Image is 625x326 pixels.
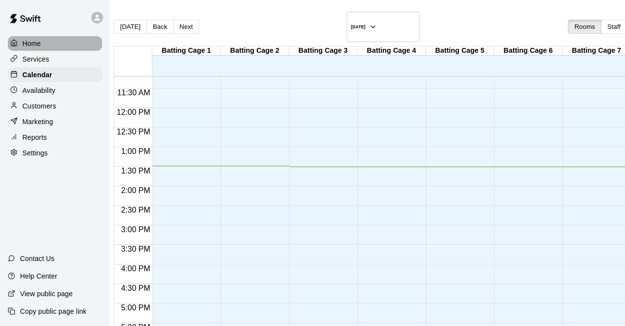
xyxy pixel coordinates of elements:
[114,20,147,34] button: [DATE]
[119,167,153,175] span: 1:30 PM
[357,46,426,56] div: Batting Cage 4
[119,206,153,214] span: 2:30 PM
[22,54,49,64] p: Services
[114,128,152,136] span: 12:30 PM
[152,46,221,56] div: Batting Cage 1
[20,271,57,281] p: Help Center
[22,132,47,142] p: Reports
[8,83,102,98] a: Availability
[173,20,199,34] button: Next
[146,20,174,34] button: Back
[8,52,102,66] a: Services
[22,86,56,95] p: Availability
[22,148,48,158] p: Settings
[8,146,102,160] a: Settings
[22,101,56,111] p: Customers
[20,306,86,316] p: Copy public page link
[119,225,153,234] span: 3:00 PM
[8,114,102,129] a: Marketing
[119,284,153,292] span: 4:30 PM
[119,264,153,273] span: 4:00 PM
[8,99,102,113] a: Customers
[114,108,152,116] span: 12:00 PM
[119,245,153,253] span: 3:30 PM
[494,46,562,56] div: Batting Cage 6
[8,36,102,51] a: Home
[568,20,601,34] button: Rooms
[22,39,41,48] p: Home
[20,254,55,263] p: Contact Us
[22,117,53,127] p: Marketing
[119,147,153,155] span: 1:00 PM
[115,88,153,97] span: 11:30 AM
[289,46,357,56] div: Batting Cage 3
[22,70,52,80] p: Calendar
[20,289,73,299] p: View public page
[115,69,153,77] span: 11:00 AM
[426,46,494,56] div: Batting Cage 5
[119,186,153,195] span: 2:00 PM
[8,130,102,145] a: Reports
[351,24,366,29] h6: [DATE]
[8,67,102,82] a: Calendar
[221,46,289,56] div: Batting Cage 2
[119,304,153,312] span: 5:00 PM
[347,12,420,42] button: [DATE]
